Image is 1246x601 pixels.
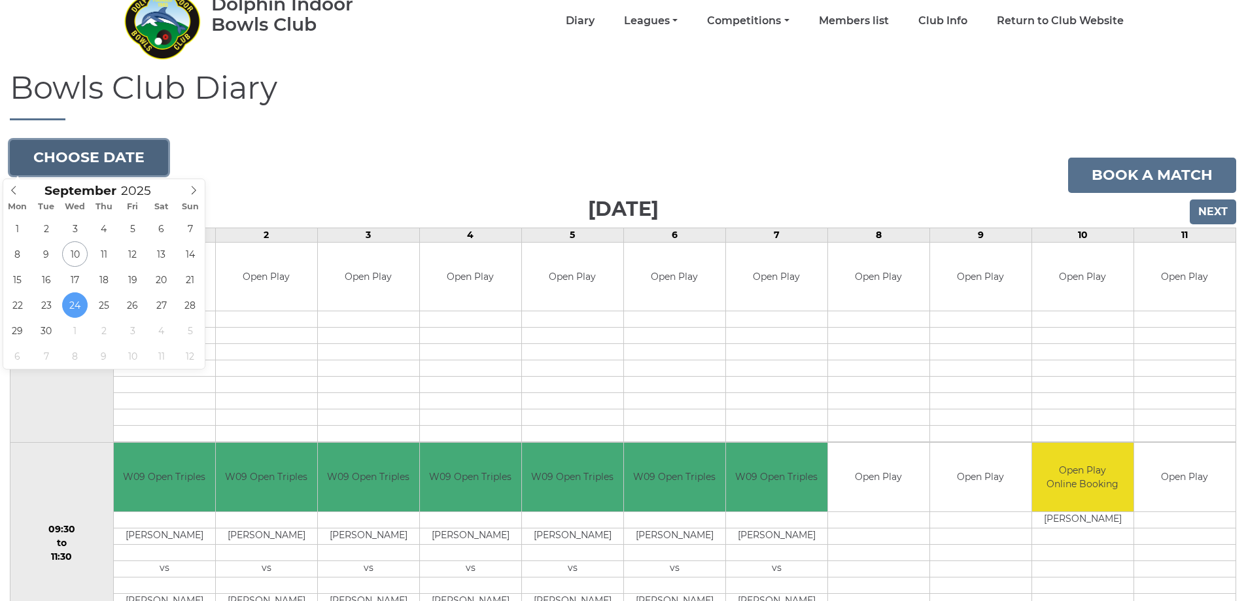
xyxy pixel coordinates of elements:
[318,443,419,511] td: W09 Open Triples
[828,243,929,311] td: Open Play
[114,560,215,577] td: vs
[114,443,215,511] td: W09 Open Triples
[3,203,32,211] span: Mon
[33,343,59,369] span: October 7, 2025
[90,203,118,211] span: Thu
[116,183,167,198] input: Scroll to increment
[5,216,30,241] span: September 1, 2025
[177,241,203,267] span: September 14, 2025
[419,228,521,242] td: 4
[5,292,30,318] span: September 22, 2025
[5,343,30,369] span: October 6, 2025
[1134,243,1236,311] td: Open Play
[91,318,116,343] span: October 2, 2025
[317,228,419,242] td: 3
[1032,511,1134,528] td: [PERSON_NAME]
[148,241,174,267] span: September 13, 2025
[1032,243,1134,311] td: Open Play
[118,203,147,211] span: Fri
[91,292,116,318] span: September 25, 2025
[918,14,967,28] a: Club Info
[62,241,88,267] span: September 10, 2025
[707,14,789,28] a: Competitions
[1032,443,1134,511] td: Open Play Online Booking
[91,343,116,369] span: October 9, 2025
[420,560,521,577] td: vs
[930,243,1031,311] td: Open Play
[522,443,623,511] td: W09 Open Triples
[624,528,725,544] td: [PERSON_NAME]
[1134,228,1236,242] td: 11
[522,528,623,544] td: [PERSON_NAME]
[997,14,1124,28] a: Return to Club Website
[148,267,174,292] span: September 20, 2025
[62,267,88,292] span: September 17, 2025
[624,14,678,28] a: Leagues
[120,241,145,267] span: September 12, 2025
[10,71,1236,120] h1: Bowls Club Diary
[120,267,145,292] span: September 19, 2025
[120,216,145,241] span: September 5, 2025
[420,243,521,311] td: Open Play
[216,243,317,311] td: Open Play
[624,243,725,311] td: Open Play
[522,243,623,311] td: Open Play
[33,241,59,267] span: September 9, 2025
[318,243,419,311] td: Open Play
[33,216,59,241] span: September 2, 2025
[930,443,1031,511] td: Open Play
[91,216,116,241] span: September 4, 2025
[120,318,145,343] span: October 3, 2025
[148,343,174,369] span: October 11, 2025
[62,216,88,241] span: September 3, 2025
[147,203,176,211] span: Sat
[566,14,595,28] a: Diary
[1068,158,1236,193] a: Book a match
[62,318,88,343] span: October 1, 2025
[522,560,623,577] td: vs
[120,292,145,318] span: September 26, 2025
[5,318,30,343] span: September 29, 2025
[216,560,317,577] td: vs
[114,528,215,544] td: [PERSON_NAME]
[624,560,725,577] td: vs
[32,203,61,211] span: Tue
[33,267,59,292] span: September 16, 2025
[726,528,827,544] td: [PERSON_NAME]
[61,203,90,211] span: Wed
[33,292,59,318] span: September 23, 2025
[62,292,88,318] span: September 24, 2025
[177,216,203,241] span: September 7, 2025
[148,216,174,241] span: September 6, 2025
[148,292,174,318] span: September 27, 2025
[176,203,205,211] span: Sun
[5,267,30,292] span: September 15, 2025
[177,267,203,292] span: September 21, 2025
[929,228,1031,242] td: 9
[623,228,725,242] td: 6
[91,241,116,267] span: September 11, 2025
[44,185,116,197] span: Scroll to increment
[215,228,317,242] td: 2
[177,343,203,369] span: October 12, 2025
[819,14,889,28] a: Members list
[33,318,59,343] span: September 30, 2025
[10,140,168,175] button: Choose date
[216,528,317,544] td: [PERSON_NAME]
[1134,443,1236,511] td: Open Play
[827,228,929,242] td: 8
[726,243,827,311] td: Open Play
[624,443,725,511] td: W09 Open Triples
[91,267,116,292] span: September 18, 2025
[120,343,145,369] span: October 10, 2025
[177,292,203,318] span: September 28, 2025
[726,443,827,511] td: W09 Open Triples
[828,443,929,511] td: Open Play
[318,528,419,544] td: [PERSON_NAME]
[62,343,88,369] span: October 8, 2025
[1031,228,1134,242] td: 10
[420,528,521,544] td: [PERSON_NAME]
[148,318,174,343] span: October 4, 2025
[5,241,30,267] span: September 8, 2025
[1190,199,1236,224] input: Next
